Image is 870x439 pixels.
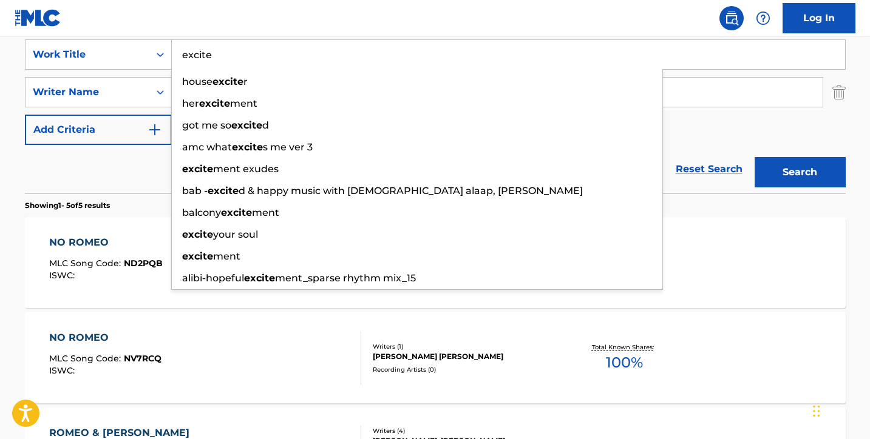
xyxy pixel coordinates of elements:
[148,122,162,137] img: 9d2ae6d4665cec9f34b9.svg
[592,343,657,352] p: Total Known Shares:
[373,342,556,351] div: Writers ( 1 )
[239,185,583,196] span: d & happy music with [DEMOGRAPHIC_DATA] alaap, [PERSON_NAME]
[124,353,161,364] span: NV7RCQ
[755,157,846,187] button: Search
[182,141,232,153] span: amc what
[263,141,313,153] span: s me ver 3
[243,76,248,87] span: r
[230,98,257,109] span: ment
[373,365,556,374] div: Recording Artists ( 0 )
[252,207,279,218] span: ment
[213,250,240,262] span: ment
[670,156,749,183] a: Reset Search
[25,217,846,308] a: NO ROMEOMLC Song Code:ND2PQBISWC:Writers (4)[PERSON_NAME] [PERSON_NAME], [US_STATE][PERSON_NAME],...
[25,200,110,211] p: Showing 1 - 5 of 5 results
[832,77,846,107] img: Delete Criterion
[232,141,263,153] strong: excite
[606,352,643,374] span: 100 %
[124,258,163,269] span: ND2PQB
[783,3,855,33] a: Log In
[208,185,239,196] strong: excite
[25,39,846,193] form: Search Form
[275,272,416,284] span: ment_sparse rhythm mix_15
[724,11,739,25] img: search
[213,229,258,240] span: your soul
[199,98,230,109] strong: excite
[373,426,556,435] div: Writers ( 4 )
[49,353,124,364] span: MLC Song Code :
[182,229,213,240] strong: excite
[182,76,212,87] span: house
[809,381,870,439] iframe: Chat Widget
[33,47,142,62] div: Work Title
[33,85,142,99] div: Writer Name
[813,393,820,429] div: Drag
[15,9,61,27] img: MLC Logo
[49,270,78,281] span: ISWC :
[244,272,275,284] strong: excite
[182,272,244,284] span: alibi-hopeful
[182,207,221,218] span: balcony
[212,76,243,87] strong: excite
[182,98,199,109] span: her
[756,11,770,25] img: help
[49,365,78,376] span: ISWC :
[262,119,269,131] span: d
[182,163,213,175] strong: excite
[49,235,163,250] div: NO ROMEO
[182,250,213,262] strong: excite
[49,330,161,345] div: NO ROMEO
[213,163,279,175] span: ment exudes
[49,258,124,269] span: MLC Song Code :
[751,6,775,30] div: Help
[221,207,252,218] strong: excite
[25,312,846,403] a: NO ROMEOMLC Song Code:NV7RCQISWC:Writers (1)[PERSON_NAME] [PERSON_NAME]Recording Artists (0)Total...
[25,115,172,145] button: Add Criteria
[182,119,231,131] span: got me so
[182,185,208,196] span: bab -
[231,119,262,131] strong: excite
[719,6,744,30] a: Public Search
[373,351,556,362] div: [PERSON_NAME] [PERSON_NAME]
